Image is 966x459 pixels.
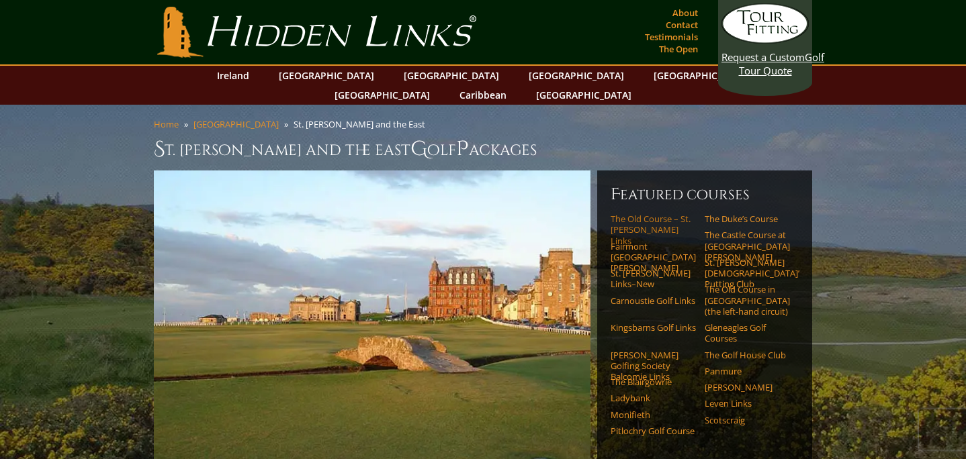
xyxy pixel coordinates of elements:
a: Ireland [210,66,256,85]
h6: Featured Courses [611,184,799,205]
a: The Open [656,40,701,58]
a: [GEOGRAPHIC_DATA] [397,66,506,85]
span: P [456,136,469,162]
a: [PERSON_NAME] Golfing Society Balcomie Links [611,350,696,382]
a: Ladybank [611,393,696,403]
a: Gleneagles Golf Courses [705,322,790,344]
a: [GEOGRAPHIC_DATA] [272,66,381,85]
a: St. [PERSON_NAME] Links–New [611,268,696,290]
span: Request a Custom [721,50,805,64]
a: Panmure [705,366,790,376]
a: [GEOGRAPHIC_DATA] [522,66,631,85]
a: [GEOGRAPHIC_DATA] [529,85,638,105]
a: Contact [662,15,701,34]
a: Request a CustomGolf Tour Quote [721,3,809,77]
a: The Golf House Club [705,350,790,360]
a: About [669,3,701,22]
a: [PERSON_NAME] [705,382,790,393]
a: Testimonials [642,28,701,46]
a: Caribbean [453,85,513,105]
a: Leven Links [705,398,790,409]
a: [GEOGRAPHIC_DATA] [328,85,437,105]
li: St. [PERSON_NAME] and the East [294,118,431,130]
a: The Blairgowrie [611,376,696,387]
a: [GEOGRAPHIC_DATA] [193,118,279,130]
a: Monifieth [611,409,696,420]
a: The Old Course – St. [PERSON_NAME] Links [611,213,696,246]
a: Scotscraig [705,415,790,425]
a: Pitlochry Golf Course [611,425,696,436]
a: Carnoustie Golf Links [611,295,696,306]
a: Fairmont [GEOGRAPHIC_DATA][PERSON_NAME] [611,241,696,274]
a: The Castle Course at [GEOGRAPHIC_DATA][PERSON_NAME] [705,229,790,262]
a: The Old Course in [GEOGRAPHIC_DATA] (the left-hand circuit) [705,284,790,317]
a: [GEOGRAPHIC_DATA] [647,66,756,85]
span: G [410,136,427,162]
a: Home [154,118,179,130]
h1: St. [PERSON_NAME] and the East olf ackages [154,136,812,162]
a: St. [PERSON_NAME] [DEMOGRAPHIC_DATA]’ Putting Club [705,257,790,290]
a: Kingsbarns Golf Links [611,322,696,333]
a: The Duke’s Course [705,213,790,224]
